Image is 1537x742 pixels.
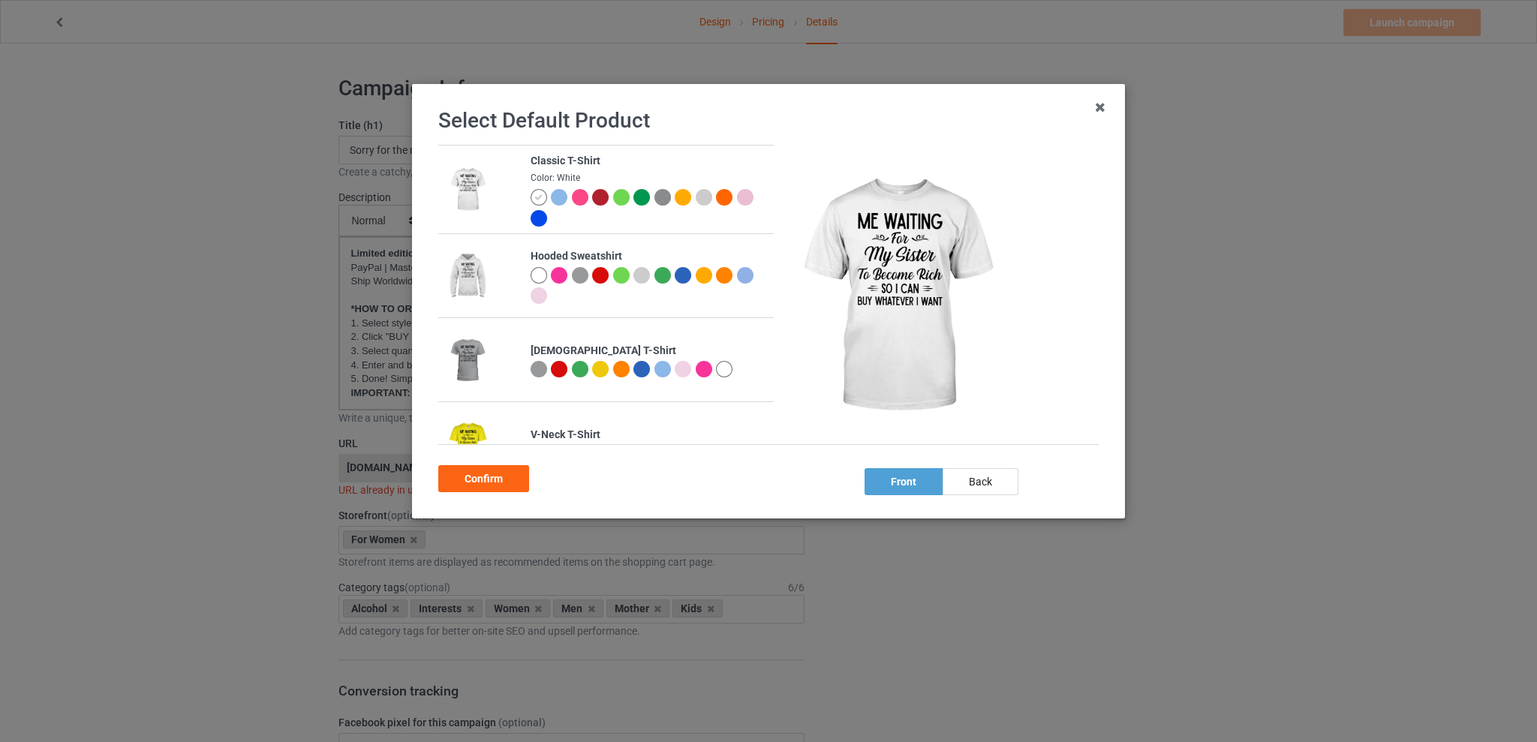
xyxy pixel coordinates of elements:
[943,468,1018,495] div: back
[531,249,765,264] div: Hooded Sweatshirt
[438,465,529,492] div: Confirm
[531,428,765,443] div: V-Neck T-Shirt
[531,154,765,169] div: Classic T-Shirt
[438,107,1099,134] h1: Select Default Product
[531,344,765,359] div: [DEMOGRAPHIC_DATA] T-Shirt
[654,189,671,206] img: heather_texture.png
[865,468,943,495] div: front
[531,172,765,185] div: Color: White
